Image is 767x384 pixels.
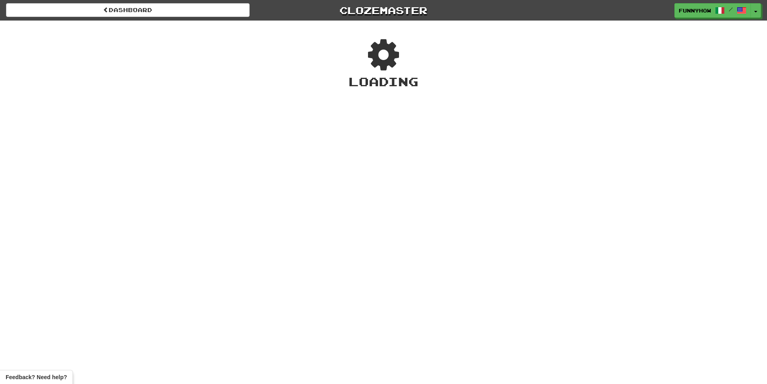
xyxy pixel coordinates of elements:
[6,3,250,17] a: Dashboard
[6,373,67,381] span: Open feedback widget
[674,3,751,18] a: Funnyhow /
[679,7,711,14] span: Funnyhow
[262,3,505,17] a: Clozemaster
[729,6,733,12] span: /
